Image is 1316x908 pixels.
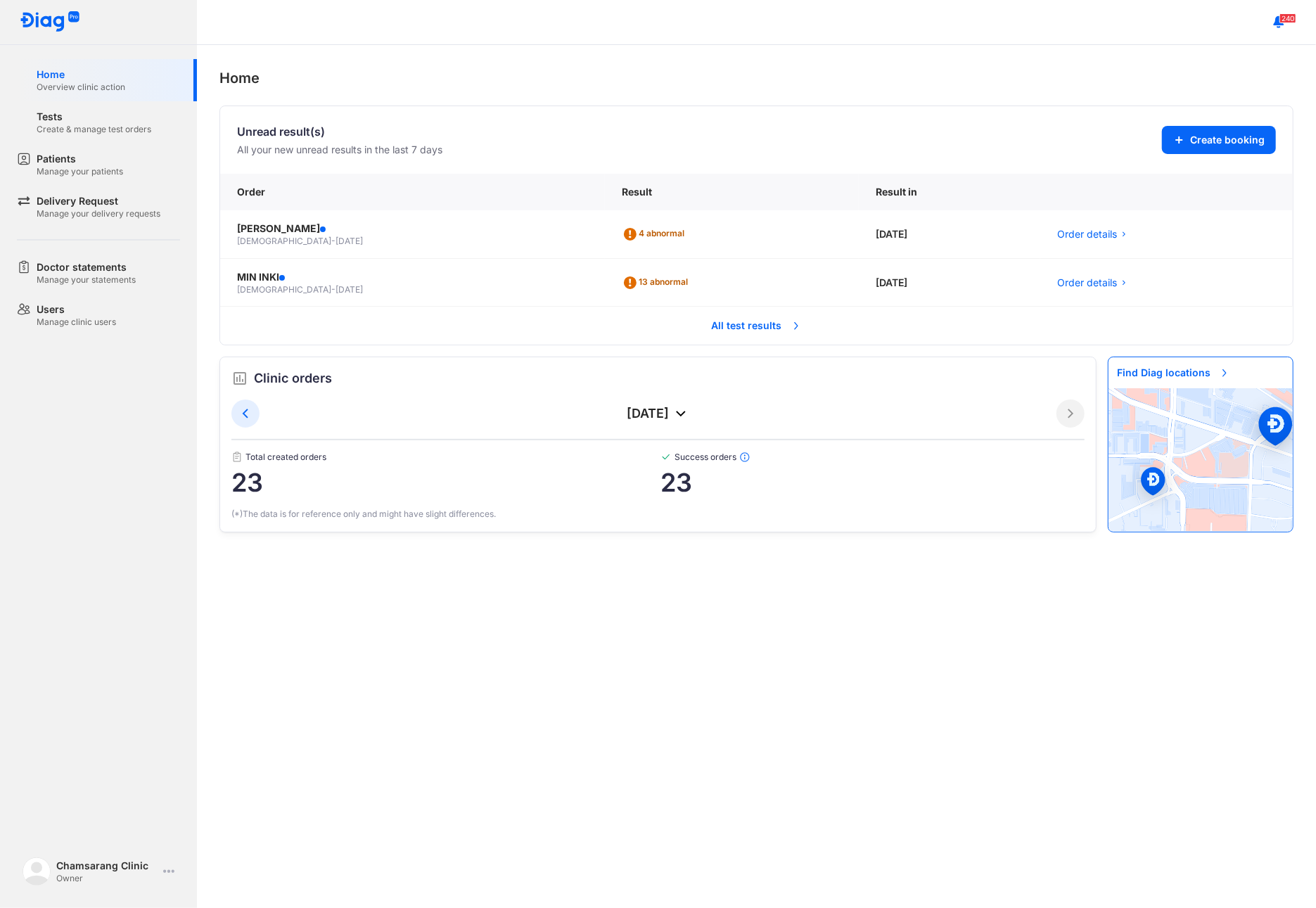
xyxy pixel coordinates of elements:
[622,223,690,245] div: 4 abnormal
[37,82,125,93] div: Overview clinic action
[231,468,660,497] span: 23
[660,452,672,463] img: checked-green.01cc79e0.svg
[37,152,123,166] div: Patients
[37,166,123,177] div: Manage your patients
[739,452,750,463] img: info.7e716105.svg
[660,468,1085,497] span: 23
[605,174,859,210] div: Result
[1057,276,1117,290] span: Order details
[237,222,588,236] div: [PERSON_NAME]
[56,873,158,884] div: Owner
[260,405,1056,422] div: [DATE]
[859,210,1040,259] div: [DATE]
[1279,13,1296,23] span: 240
[37,274,136,286] div: Manage your statements
[37,124,151,135] div: Create & manage test orders
[237,284,331,295] span: [DEMOGRAPHIC_DATA]
[859,174,1040,210] div: Result in
[622,271,694,294] div: 13 abnormal
[1162,126,1276,154] button: Create booking
[237,236,331,246] span: [DEMOGRAPHIC_DATA]
[37,260,136,274] div: Doctor statements
[37,302,116,316] div: Users
[1190,133,1265,147] span: Create booking
[37,194,160,208] div: Delivery Request
[331,284,336,295] span: -
[231,452,243,463] img: document.50c4cfd0.svg
[331,236,336,246] span: -
[219,68,1293,89] div: Home
[56,859,158,873] div: Chamsarang Clinic
[220,174,605,210] div: Order
[237,270,588,284] div: MIN INKI
[37,208,160,219] div: Manage your delivery requests
[660,452,1085,463] span: Success orders
[336,236,363,246] span: [DATE]
[231,508,1085,520] div: (*)The data is for reference only and might have slight differences.
[37,316,116,328] div: Manage clinic users
[703,310,810,341] span: All test results
[1109,357,1239,388] span: Find Diag locations
[859,259,1040,307] div: [DATE]
[254,369,332,388] span: Clinic orders
[20,11,80,33] img: logo
[231,370,248,387] img: order.5a6da16c.svg
[37,110,151,124] div: Tests
[336,284,363,295] span: [DATE]
[231,452,660,463] span: Total created orders
[237,123,442,140] div: Unread result(s)
[1057,227,1117,241] span: Order details
[23,857,51,885] img: logo
[237,143,442,157] div: All your new unread results in the last 7 days
[37,68,125,82] div: Home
